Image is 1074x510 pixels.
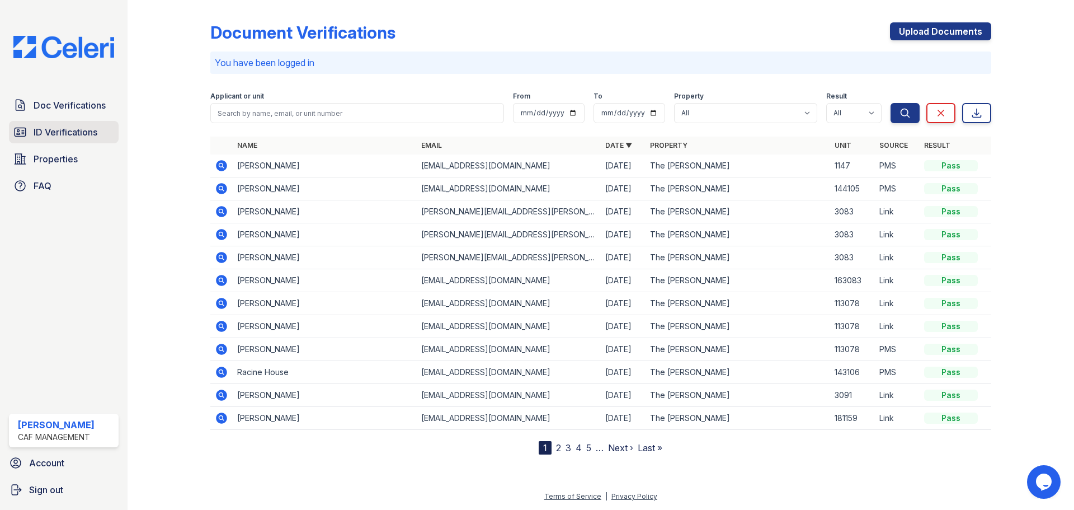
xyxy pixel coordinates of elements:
td: Link [875,246,920,269]
td: [DATE] [601,361,646,384]
td: [EMAIL_ADDRESS][DOMAIN_NAME] [417,177,601,200]
a: Properties [9,148,119,170]
div: Pass [924,229,978,240]
td: The [PERSON_NAME] [646,200,830,223]
div: Pass [924,160,978,171]
td: The [PERSON_NAME] [646,338,830,361]
span: Doc Verifications [34,99,106,112]
td: [DATE] [601,269,646,292]
a: Result [924,141,950,149]
td: [PERSON_NAME] [233,384,417,407]
a: Privacy Policy [611,492,657,500]
span: Sign out [29,483,63,497]
td: 144105 [830,177,875,200]
td: Racine House [233,361,417,384]
a: Property [650,141,687,149]
td: Link [875,407,920,430]
td: [PERSON_NAME] [233,223,417,246]
td: [PERSON_NAME] [233,155,417,177]
td: Link [875,384,920,407]
td: [EMAIL_ADDRESS][DOMAIN_NAME] [417,384,601,407]
td: 163083 [830,269,875,292]
td: [PERSON_NAME] [233,407,417,430]
td: Link [875,292,920,315]
a: Terms of Service [544,492,601,500]
a: Source [879,141,908,149]
td: PMS [875,338,920,361]
td: [DATE] [601,177,646,200]
td: The [PERSON_NAME] [646,223,830,246]
td: [PERSON_NAME] [233,177,417,200]
td: 1147 [830,155,875,177]
a: 3 [566,442,571,453]
a: Date ▼ [605,141,632,149]
td: [EMAIL_ADDRESS][DOMAIN_NAME] [417,292,601,315]
td: The [PERSON_NAME] [646,269,830,292]
span: FAQ [34,179,51,193]
a: Upload Documents [890,22,991,40]
td: Link [875,200,920,223]
td: [PERSON_NAME][EMAIL_ADDRESS][PERSON_NAME][DOMAIN_NAME] [417,246,601,269]
div: [PERSON_NAME] [18,418,95,432]
p: You have been logged in [215,56,987,69]
td: [PERSON_NAME][EMAIL_ADDRESS][PERSON_NAME][DOMAIN_NAME] [417,223,601,246]
a: Unit [835,141,851,149]
td: 113078 [830,338,875,361]
label: Applicant or unit [210,92,264,101]
td: [PERSON_NAME] [233,292,417,315]
a: Doc Verifications [9,94,119,116]
div: CAF Management [18,432,95,443]
span: Account [29,456,64,470]
td: PMS [875,177,920,200]
td: [DATE] [601,200,646,223]
td: 113078 [830,315,875,338]
td: Link [875,223,920,246]
td: [PERSON_NAME] [233,200,417,223]
td: [EMAIL_ADDRESS][DOMAIN_NAME] [417,315,601,338]
div: Pass [924,298,978,309]
td: 3083 [830,246,875,269]
td: 181159 [830,407,875,430]
input: Search by name, email, or unit number [210,103,504,123]
td: [PERSON_NAME] [233,338,417,361]
a: Last » [638,442,662,453]
td: [PERSON_NAME] [233,246,417,269]
td: [PERSON_NAME] [233,269,417,292]
td: 3083 [830,200,875,223]
div: Pass [924,413,978,424]
td: The [PERSON_NAME] [646,155,830,177]
label: To [593,92,602,101]
span: Properties [34,152,78,166]
img: CE_Logo_Blue-a8612792a0a2168367f1c8372b55b34899dd931a85d93a1a3d3e32e68fde9ad4.png [4,36,123,58]
td: [PERSON_NAME] [233,315,417,338]
div: Pass [924,367,978,378]
span: ID Verifications [34,125,97,139]
td: The [PERSON_NAME] [646,292,830,315]
td: 143106 [830,361,875,384]
td: [EMAIL_ADDRESS][DOMAIN_NAME] [417,269,601,292]
td: [DATE] [601,292,646,315]
td: 113078 [830,292,875,315]
span: … [596,441,604,455]
div: Pass [924,252,978,263]
td: [DATE] [601,223,646,246]
label: From [513,92,530,101]
div: Pass [924,183,978,194]
a: Next › [608,442,633,453]
td: [PERSON_NAME][EMAIL_ADDRESS][PERSON_NAME][DOMAIN_NAME] [417,200,601,223]
td: PMS [875,155,920,177]
td: [EMAIL_ADDRESS][DOMAIN_NAME] [417,155,601,177]
a: Email [421,141,442,149]
a: FAQ [9,175,119,197]
a: Sign out [4,479,123,501]
td: The [PERSON_NAME] [646,315,830,338]
td: [DATE] [601,407,646,430]
td: The [PERSON_NAME] [646,384,830,407]
td: [DATE] [601,246,646,269]
iframe: chat widget [1027,465,1063,499]
td: 3091 [830,384,875,407]
a: 5 [586,442,591,453]
div: Pass [924,390,978,401]
label: Property [674,92,704,101]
